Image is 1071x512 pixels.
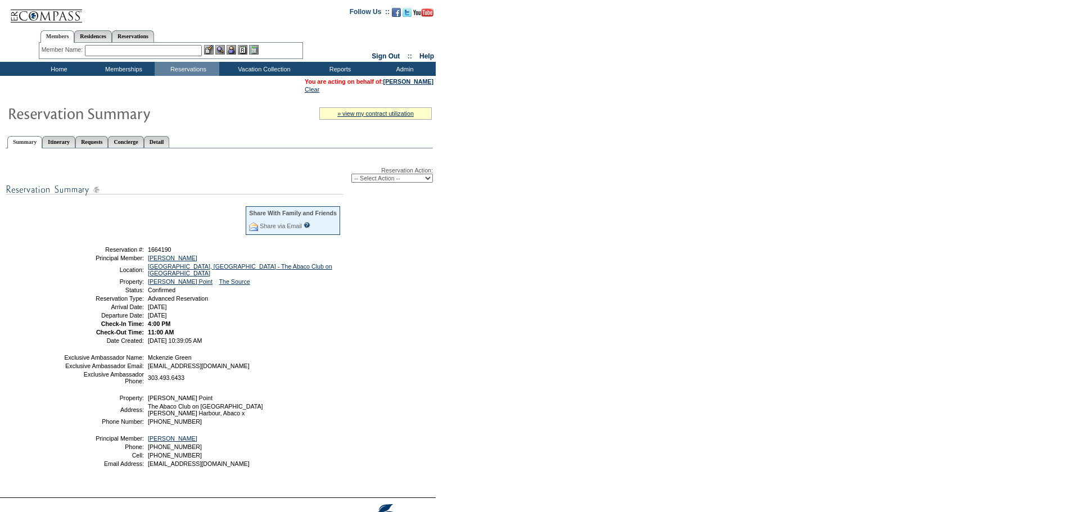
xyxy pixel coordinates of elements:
a: Members [40,30,75,43]
a: Sign Out [372,52,400,60]
td: Cell: [64,452,144,459]
td: Address: [64,403,144,416]
a: [PERSON_NAME] Point [148,278,213,285]
span: [PHONE_NUMBER] [148,418,202,425]
span: [DATE] [148,312,167,319]
a: Become our fan on Facebook [392,11,401,18]
span: 11:00 AM [148,329,174,336]
td: Home [25,62,90,76]
td: Vacation Collection [219,62,306,76]
a: Detail [144,136,170,148]
td: Departure Date: [64,312,144,319]
a: [PERSON_NAME] [148,255,197,261]
span: The Abaco Club on [GEOGRAPHIC_DATA] [PERSON_NAME] Harbour, Abaco x [148,403,263,416]
span: Confirmed [148,287,175,293]
a: [PERSON_NAME] [148,435,197,442]
a: Subscribe to our YouTube Channel [413,11,433,18]
input: What is this? [304,222,310,228]
img: Subscribe to our YouTube Channel [413,8,433,17]
strong: Check-Out Time: [96,329,144,336]
img: Reservaton Summary [7,102,232,124]
span: 4:00 PM [148,320,170,327]
a: Share via Email [260,223,302,229]
td: Email Address: [64,460,144,467]
td: Admin [371,62,436,76]
span: 1664190 [148,246,171,253]
div: Share With Family and Friends [249,210,337,216]
span: :: [408,52,412,60]
td: Phone: [64,443,144,450]
a: The Source [219,278,250,285]
span: 303.493.6433 [148,374,184,381]
td: Exclusive Ambassador Name: [64,354,144,361]
td: Follow Us :: [350,7,390,20]
a: Help [419,52,434,60]
td: Location: [64,263,144,277]
span: [DATE] 10:39:05 AM [148,337,202,344]
img: b_calculator.gif [249,45,259,55]
img: View [215,45,225,55]
img: Reservations [238,45,247,55]
td: Reservations [155,62,219,76]
td: Phone Number: [64,418,144,425]
span: Mckenzie Green [148,354,192,361]
div: Member Name: [42,45,85,55]
a: » view my contract utilization [337,110,414,117]
td: Principal Member: [64,255,144,261]
a: Reservations [112,30,154,42]
td: Reservation Type: [64,295,144,302]
span: Advanced Reservation [148,295,208,302]
span: [PHONE_NUMBER] [148,443,202,450]
a: Concierge [108,136,143,148]
span: [PERSON_NAME] Point [148,395,213,401]
td: Property: [64,278,144,285]
td: Principal Member: [64,435,144,442]
span: You are acting on behalf of: [305,78,433,85]
a: Summary [7,136,42,148]
div: Reservation Action: [6,167,433,183]
td: Property: [64,395,144,401]
img: Follow us on Twitter [403,8,412,17]
a: [GEOGRAPHIC_DATA], [GEOGRAPHIC_DATA] - The Abaco Club on [GEOGRAPHIC_DATA] [148,263,332,277]
a: Clear [305,86,319,93]
td: Reports [306,62,371,76]
td: Date Created: [64,337,144,344]
img: Become our fan on Facebook [392,8,401,17]
span: [PHONE_NUMBER] [148,452,202,459]
td: Arrival Date: [64,303,144,310]
td: Reservation #: [64,246,144,253]
span: [EMAIL_ADDRESS][DOMAIN_NAME] [148,363,250,369]
a: [PERSON_NAME] [383,78,433,85]
span: [EMAIL_ADDRESS][DOMAIN_NAME] [148,460,250,467]
strong: Check-In Time: [101,320,144,327]
img: Impersonate [227,45,236,55]
a: Requests [75,136,108,148]
img: b_edit.gif [204,45,214,55]
a: Itinerary [42,136,75,148]
img: subTtlResSummary.gif [6,183,343,197]
td: Memberships [90,62,155,76]
td: Exclusive Ambassador Email: [64,363,144,369]
span: [DATE] [148,303,167,310]
a: Follow us on Twitter [403,11,412,18]
td: Exclusive Ambassador Phone: [64,371,144,384]
a: Residences [74,30,112,42]
td: Status: [64,287,144,293]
